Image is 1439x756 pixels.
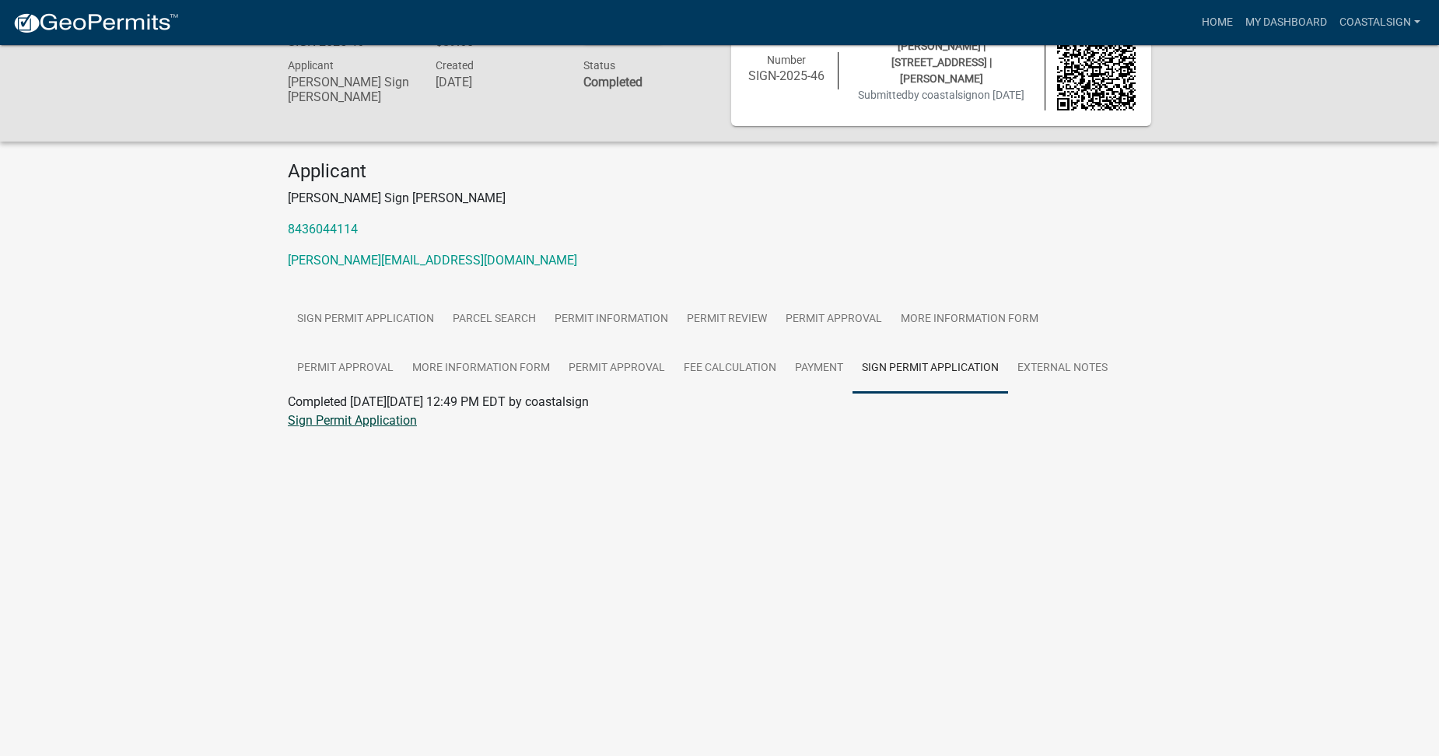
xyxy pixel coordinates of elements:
a: [PERSON_NAME][EMAIL_ADDRESS][DOMAIN_NAME] [288,253,577,268]
a: Home [1196,8,1239,37]
span: Number [767,54,806,66]
strong: Completed [583,75,642,89]
a: Sign Permit Application [288,295,443,345]
a: Permit Approval [288,344,403,394]
a: More Information Form [891,295,1048,345]
span: by coastalsign [908,89,978,101]
a: External Notes [1008,344,1117,394]
span: Created [436,59,474,72]
span: Submitted on [DATE] [858,89,1024,101]
a: Parcel search [443,295,545,345]
a: 8436044114 [288,222,358,236]
span: Completed [DATE][DATE] 12:49 PM EDT by coastalsign [288,394,589,409]
a: More Information Form [403,344,559,394]
a: My Dashboard [1239,8,1333,37]
h6: [DATE] [436,75,560,89]
a: Sign Permit Application [288,413,417,428]
a: coastalsign [1333,8,1427,37]
img: QR code [1057,31,1136,110]
span: Applicant [288,59,334,72]
p: [PERSON_NAME] Sign [PERSON_NAME] [288,189,1151,208]
a: Sign Permit Application [853,344,1008,394]
h6: [PERSON_NAME] Sign [PERSON_NAME] [288,75,412,104]
a: Permit Information [545,295,677,345]
h6: SIGN-2025-46 [747,68,826,83]
a: Permit Approval [559,344,674,394]
a: Permit Approval [776,295,891,345]
h4: Applicant [288,160,1151,183]
a: Payment [786,344,853,394]
span: Status [583,59,615,72]
span: [PERSON_NAME] | [STREET_ADDRESS] | [PERSON_NAME] [891,40,992,85]
a: Permit Review [677,295,776,345]
a: Fee Calculation [674,344,786,394]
